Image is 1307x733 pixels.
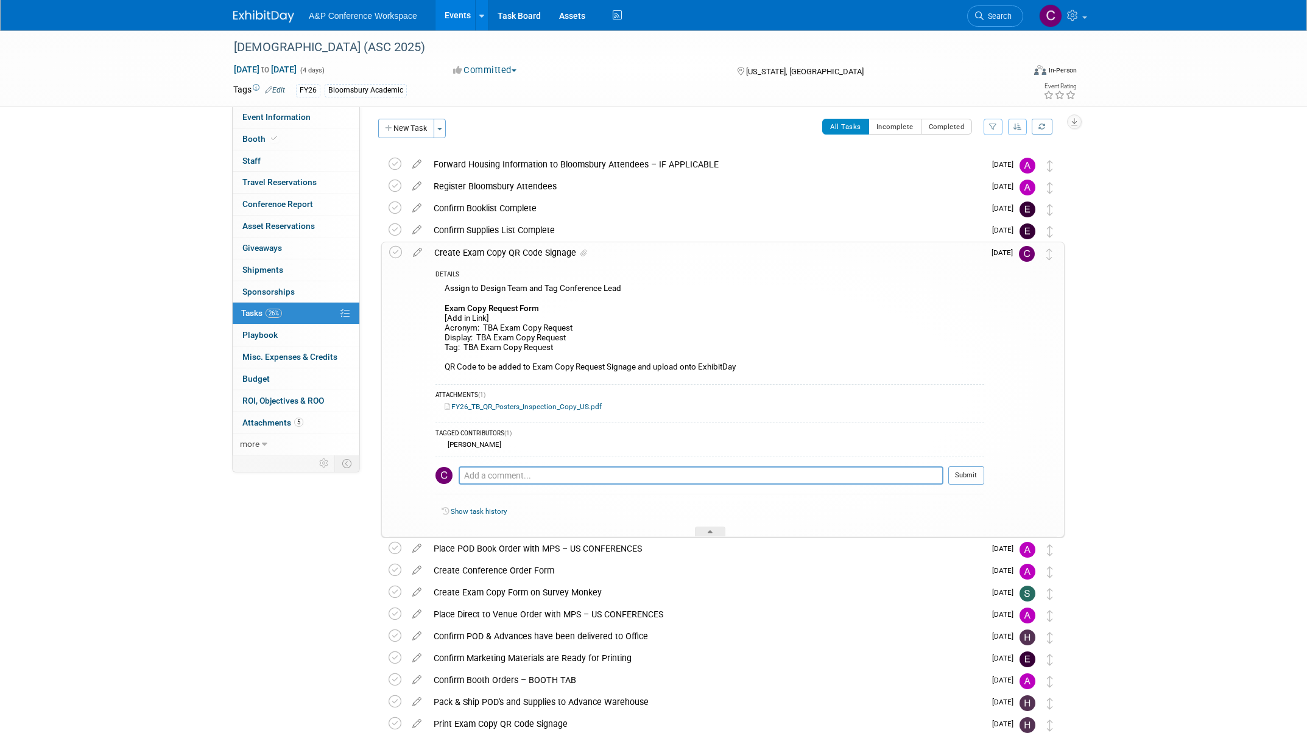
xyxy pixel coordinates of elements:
[406,675,428,686] a: edit
[242,330,278,340] span: Playbook
[406,653,428,664] a: edit
[1020,202,1035,217] img: Erika Rollins
[233,368,359,390] a: Budget
[992,544,1020,553] span: [DATE]
[1047,676,1053,687] i: Move task
[1032,119,1052,135] a: Refresh
[1047,698,1053,709] i: Move task
[242,199,313,209] span: Conference Report
[1047,182,1053,194] i: Move task
[992,226,1020,234] span: [DATE]
[230,37,1005,58] div: [DEMOGRAPHIC_DATA] (ASC 2025)
[992,654,1020,662] span: [DATE]
[1047,720,1053,731] i: Move task
[992,566,1020,575] span: [DATE]
[406,587,428,598] a: edit
[428,648,985,668] div: Confirm Marketing Materials are Ready for Printing
[1020,542,1035,558] img: Amanda Oney
[428,154,985,175] div: Forward Housing Information to Bloomsbury Attendees – IF APPLICABLE
[504,430,512,437] span: (1)
[992,720,1020,728] span: [DATE]
[335,455,360,471] td: Toggle Event Tabs
[233,237,359,259] a: Giveaways
[822,119,869,135] button: All Tasks
[241,308,282,318] span: Tasks
[428,176,985,197] div: Register Bloomsbury Attendees
[1020,695,1035,711] img: Hannah Siegel
[406,565,428,576] a: edit
[992,632,1020,640] span: [DATE]
[1019,246,1035,262] img: Christine Ritchlin
[271,135,277,142] i: Booth reservation complete
[1048,66,1077,75] div: In-Person
[746,67,864,76] span: [US_STATE], [GEOGRAPHIC_DATA]
[435,391,984,401] div: ATTACHMENTS
[967,5,1023,27] a: Search
[233,281,359,303] a: Sponsorships
[233,390,359,412] a: ROI, Objectives & ROO
[1020,717,1035,733] img: Hannah Siegel
[992,182,1020,191] span: [DATE]
[1047,610,1053,622] i: Move task
[1043,83,1076,89] div: Event Rating
[266,309,282,318] span: 26%
[428,220,985,240] div: Confirm Supplies List Complete
[951,63,1077,82] div: Event Format
[233,194,359,215] a: Conference Report
[1020,180,1035,195] img: Amanda Oney
[1047,632,1053,644] i: Move task
[921,119,973,135] button: Completed
[868,119,921,135] button: Incomplete
[992,588,1020,597] span: [DATE]
[407,247,428,258] a: edit
[435,429,984,440] div: TAGGED CONTRIBUTORS
[233,346,359,368] a: Misc. Expenses & Credits
[449,64,521,77] button: Committed
[406,159,428,170] a: edit
[294,418,303,427] span: 5
[233,324,359,346] a: Playbook
[992,248,1019,257] span: [DATE]
[233,128,359,150] a: Booth
[233,172,359,193] a: Travel Reservations
[428,692,985,712] div: Pack & Ship POD's and Supplies to Advance Warehouse
[406,609,428,620] a: edit
[992,160,1020,169] span: [DATE]
[992,676,1020,684] span: [DATE]
[451,507,507,516] a: Show task history
[259,65,271,74] span: to
[233,64,297,75] span: [DATE] [DATE]
[233,412,359,433] a: Attachments5
[233,216,359,237] a: Asset Reservations
[1020,223,1035,239] img: Erika Rollins
[240,439,259,449] span: more
[435,270,984,281] div: DETAILS
[1020,673,1035,689] img: Amanda Oney
[233,107,359,128] a: Event Information
[1047,160,1053,172] i: Move task
[1047,226,1053,237] i: Move task
[1020,608,1035,623] img: Amanda Oney
[406,225,428,236] a: edit
[1020,586,1035,601] img: Samantha Klein
[992,698,1020,706] span: [DATE]
[1020,651,1035,667] img: Erika Rollins
[406,696,428,707] a: edit
[299,66,325,74] span: (4 days)
[428,670,985,690] div: Confirm Booth Orders – BOOTH TAB
[406,543,428,554] a: edit
[428,538,985,559] div: Place POD Book Order with MPS – US CONFERENCES
[406,181,428,192] a: edit
[1020,564,1035,580] img: Amanda Oney
[428,582,985,603] div: Create Exam Copy Form on Survey Monkey
[233,150,359,172] a: Staff
[428,198,985,219] div: Confirm Booklist Complete
[445,402,602,411] a: FY26_TB_QR_Posters_Inspection_Copy_US.pdf
[1047,566,1053,578] i: Move task
[992,204,1020,212] span: [DATE]
[428,604,985,625] div: Place Direct to Venue Order with MPS – US CONFERENCES
[1047,588,1053,600] i: Move task
[435,281,984,378] div: Assign to Design Team and Tag Conference Lead [Add in Link] Acronym: TBA Exam Copy Request Displa...
[1046,248,1052,260] i: Move task
[1047,654,1053,665] i: Move task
